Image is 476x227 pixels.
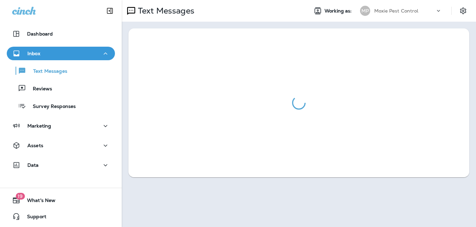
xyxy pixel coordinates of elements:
span: Support [20,214,46,222]
button: Survey Responses [7,99,115,113]
button: Data [7,158,115,172]
span: Working as: [325,8,353,14]
p: Assets [27,143,43,148]
button: Dashboard [7,27,115,41]
span: What's New [20,198,55,206]
p: Inbox [27,51,40,56]
p: Dashboard [27,31,53,37]
button: Collapse Sidebar [100,4,119,18]
p: Marketing [27,123,51,129]
p: Text Messages [135,6,194,16]
div: MP [360,6,370,16]
button: Text Messages [7,64,115,78]
button: Reviews [7,81,115,95]
span: 19 [16,193,25,200]
button: Inbox [7,47,115,60]
p: Data [27,162,39,168]
button: Assets [7,139,115,152]
button: Settings [457,5,469,17]
p: Reviews [26,86,52,92]
button: Marketing [7,119,115,133]
p: Moxie Pest Control [374,8,419,14]
p: Survey Responses [26,104,76,110]
button: Support [7,210,115,223]
button: 19What's New [7,194,115,207]
p: Text Messages [26,68,67,75]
